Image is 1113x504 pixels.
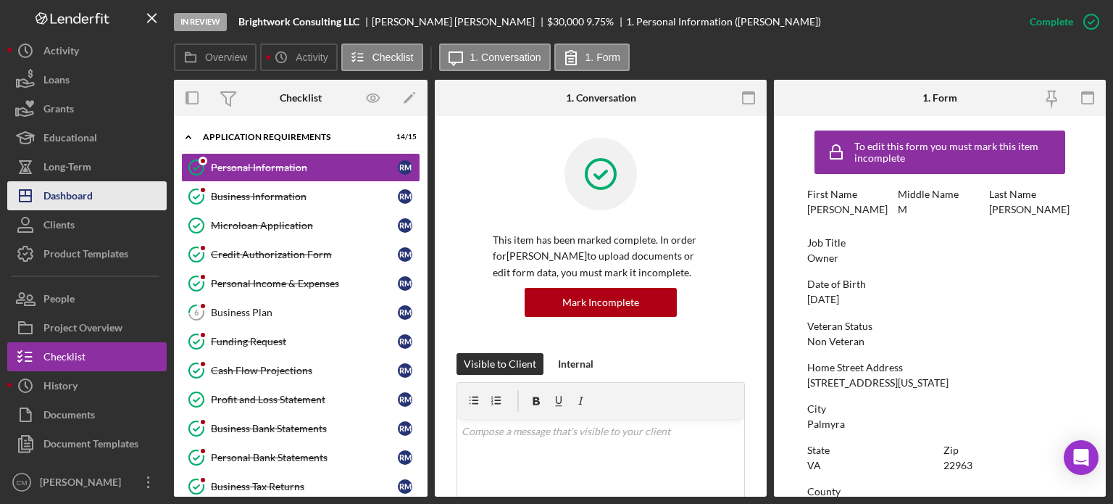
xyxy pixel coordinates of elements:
[7,468,167,497] button: CM[PERSON_NAME]
[7,210,167,239] button: Clients
[1030,7,1073,36] div: Complete
[807,403,1072,415] div: City
[43,181,93,214] div: Dashboard
[205,51,247,63] label: Overview
[391,133,417,141] div: 14 / 15
[7,371,167,400] button: History
[211,365,398,376] div: Cash Flow Projections
[211,162,398,173] div: Personal Information
[464,353,536,375] div: Visible to Client
[174,44,257,71] button: Overview
[260,44,337,71] button: Activity
[807,445,936,456] div: State
[943,460,972,471] div: 22963
[807,237,1072,249] div: Job Title
[181,443,420,472] a: Personal Bank StatementsRM
[7,313,167,342] a: Project Overview
[181,269,420,298] a: Personal Income & ExpensesRM
[181,240,420,269] a: Credit Authorization FormRM
[43,284,75,317] div: People
[558,353,593,375] div: Internal
[1015,7,1106,36] button: Complete
[296,51,328,63] label: Activity
[585,51,620,63] label: 1. Form
[43,123,97,156] div: Educational
[43,313,122,346] div: Project Overview
[181,327,420,356] a: Funding RequestRM
[211,220,398,231] div: Microloan Application
[398,247,412,262] div: R M
[566,92,636,104] div: 1. Conversation
[7,239,167,268] button: Product Templates
[807,362,1072,373] div: Home Street Address
[554,44,630,71] button: 1. Form
[174,13,227,31] div: In Review
[211,249,398,260] div: Credit Authorization Form
[398,334,412,349] div: R M
[211,307,398,318] div: Business Plan
[211,394,398,405] div: Profit and Loss Statement
[470,51,541,63] label: 1. Conversation
[7,342,167,371] button: Checklist
[398,392,412,407] div: R M
[398,276,412,291] div: R M
[36,468,130,500] div: [PERSON_NAME]
[807,486,1072,497] div: County
[439,44,551,71] button: 1. Conversation
[1064,440,1099,475] div: Open Intercom Messenger
[181,298,420,327] a: 6Business PlanRM
[181,211,420,240] a: Microloan ApplicationRM
[43,152,91,185] div: Long-Term
[398,450,412,465] div: R M
[7,429,167,458] a: Document Templates
[807,418,845,430] div: Palmyra
[398,479,412,494] div: R M
[43,342,86,375] div: Checklist
[898,204,907,215] div: M
[372,51,414,63] label: Checklist
[898,189,981,200] div: Middle Name
[807,294,839,305] div: [DATE]
[7,94,167,123] button: Grants
[203,133,380,141] div: APPLICATION REQUIREMENTS
[43,94,74,127] div: Grants
[7,123,167,152] button: Educational
[43,429,138,462] div: Document Templates
[525,288,677,317] button: Mark Incomplete
[943,445,1072,456] div: Zip
[807,321,1072,332] div: Veteran Status
[7,36,167,65] button: Activity
[922,92,957,104] div: 1. Form
[7,284,167,313] a: People
[372,16,547,28] div: [PERSON_NAME] [PERSON_NAME]
[7,181,167,210] button: Dashboard
[807,204,888,215] div: [PERSON_NAME]
[194,307,199,317] tspan: 6
[551,353,601,375] button: Internal
[854,141,1062,164] div: To edit this form you must mark this item incomplete
[7,152,167,181] button: Long-Term
[43,239,128,272] div: Product Templates
[398,363,412,378] div: R M
[807,189,891,200] div: First Name
[211,336,398,347] div: Funding Request
[562,288,639,317] div: Mark Incomplete
[807,377,949,389] div: [STREET_ADDRESS][US_STATE]
[398,421,412,436] div: R M
[626,16,821,28] div: 1. Personal Information ([PERSON_NAME])
[7,65,167,94] button: Loans
[43,36,79,69] div: Activity
[211,191,398,202] div: Business Information
[181,472,420,501] a: Business Tax ReturnsRM
[989,204,1070,215] div: [PERSON_NAME]
[43,371,78,404] div: History
[181,182,420,211] a: Business InformationRM
[341,44,423,71] button: Checklist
